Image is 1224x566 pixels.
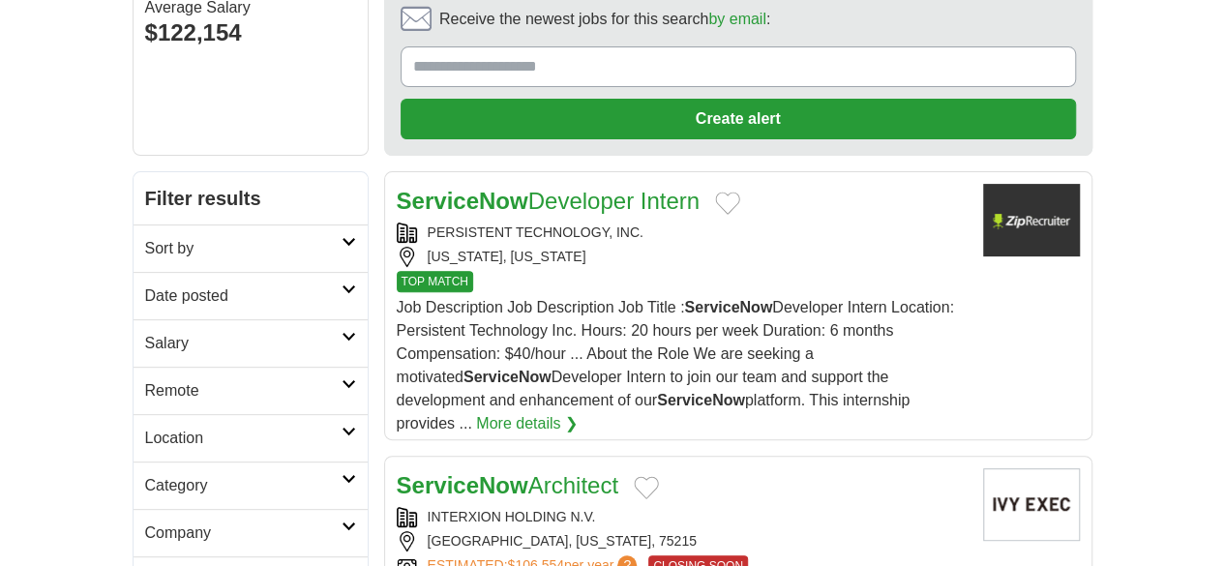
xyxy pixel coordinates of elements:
div: PERSISTENT TECHNOLOGY, INC. [397,223,968,243]
img: Company logo [983,468,1080,541]
strong: ServiceNow [657,392,745,408]
h2: Filter results [134,172,368,224]
div: [GEOGRAPHIC_DATA], [US_STATE], 75215 [397,531,968,551]
a: Location [134,414,368,462]
a: Category [134,462,368,509]
button: Add to favorite jobs [715,192,740,215]
div: [US_STATE], [US_STATE] [397,247,968,267]
h2: Location [145,427,342,450]
a: Date posted [134,272,368,319]
button: Add to favorite jobs [634,476,659,499]
h2: Sort by [145,237,342,260]
img: Company logo [983,184,1080,256]
h2: Date posted [145,284,342,308]
a: by email [708,11,766,27]
button: Create alert [401,99,1076,139]
strong: ServiceNow [397,188,528,214]
h2: Remote [145,379,342,402]
div: INTERXION HOLDING N.V. [397,507,968,527]
h2: Company [145,521,342,545]
a: Salary [134,319,368,367]
h2: Category [145,474,342,497]
span: Receive the newest jobs for this search : [439,8,770,31]
span: Job Description Job Description Job Title : Developer Intern Location: Persistent Technology Inc.... [397,299,954,432]
a: Remote [134,367,368,414]
a: Sort by [134,224,368,272]
a: Company [134,509,368,556]
a: More details ❯ [476,412,578,435]
strong: ServiceNow [397,472,528,498]
strong: ServiceNow [463,369,552,385]
div: $122,154 [145,15,356,50]
h2: Salary [145,332,342,355]
strong: ServiceNow [684,299,772,315]
span: TOP MATCH [397,271,473,292]
a: ServiceNowArchitect [397,472,618,498]
a: ServiceNowDeveloper Intern [397,188,701,214]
